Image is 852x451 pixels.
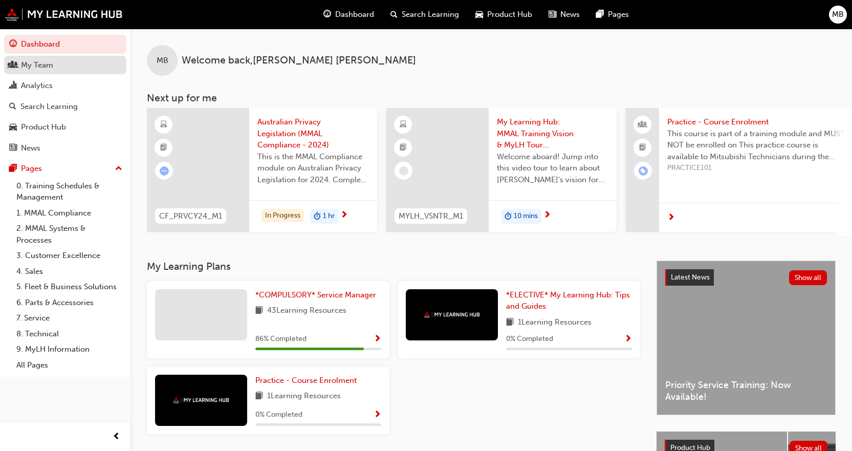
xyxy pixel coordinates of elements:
[487,9,532,20] span: Product Hub
[21,163,42,175] div: Pages
[374,411,381,420] span: Show Progress
[113,431,120,443] span: prev-icon
[4,159,126,178] button: Pages
[21,80,53,92] div: Analytics
[9,61,17,70] span: people-icon
[374,333,381,346] button: Show Progress
[255,376,357,385] span: Practice - Course Enrolment
[9,144,17,153] span: news-icon
[789,270,827,285] button: Show all
[665,379,827,402] span: Priority Service Training: Now Available!
[160,141,167,155] span: booktick-icon
[390,8,398,21] span: search-icon
[657,261,836,415] a: Latest NewsShow allPriority Service Training: Now Available!
[399,210,463,222] span: MYLH_VSNTR_M1
[832,9,844,20] span: MB
[374,335,381,344] span: Show Progress
[4,97,126,116] a: Search Learning
[255,333,307,345] span: 86 % Completed
[505,210,512,223] span: duration-icon
[147,108,377,232] a: CF_PRVCY24_M1Australian Privacy Legislation (MMAL Compliance - 2024)This is the MMAL Compliance m...
[639,141,646,155] span: booktick-icon
[12,264,126,280] a: 4. Sales
[829,6,847,24] button: MB
[159,210,222,222] span: CF_PRVCY24_M1
[624,333,632,346] button: Show Progress
[624,335,632,344] span: Show Progress
[255,305,263,317] span: book-icon
[467,4,540,25] a: car-iconProduct Hub
[549,8,556,21] span: news-icon
[9,40,17,49] span: guage-icon
[12,279,126,295] a: 5. Fleet & Business Solutions
[12,295,126,311] a: 6. Parts & Accessories
[173,397,229,403] img: mmal
[21,59,53,71] div: My Team
[497,116,608,151] span: My Learning Hub: MMAL Training Vision & MyLH Tour (Elective)
[596,8,604,21] span: pages-icon
[12,221,126,248] a: 2. MMAL Systems & Processes
[21,121,66,133] div: Product Hub
[665,269,827,286] a: Latest NewsShow all
[4,118,126,137] a: Product Hub
[386,108,617,232] a: MYLH_VSNTR_M1My Learning Hub: MMAL Training Vision & MyLH Tour (Elective)Welcome aboard! Jump int...
[115,162,122,176] span: up-icon
[157,55,168,67] span: MB
[400,141,407,155] span: booktick-icon
[424,311,480,318] img: mmal
[514,210,538,222] span: 10 mins
[4,33,126,159] button: DashboardMy TeamAnalyticsSearch LearningProduct HubNews
[400,118,407,132] span: learningResourceType_ELEARNING-icon
[374,409,381,421] button: Show Progress
[257,151,369,186] span: This is the MMAL Compliance module on Australian Privacy Legislation for 2024. Complete this modu...
[267,390,341,403] span: 1 Learning Resources
[9,164,17,174] span: pages-icon
[12,205,126,221] a: 1. MMAL Compliance
[261,209,304,223] div: In Progress
[323,210,335,222] span: 1 hr
[147,261,640,272] h3: My Learning Plans
[497,151,608,186] span: Welcome aboard! Jump into this video tour to learn about [PERSON_NAME]'s vision for your learning...
[667,162,848,174] span: PRACTICE101
[20,101,78,113] div: Search Learning
[506,316,514,329] span: book-icon
[667,213,675,223] span: next-icon
[9,123,17,132] span: car-icon
[608,9,629,20] span: Pages
[540,4,588,25] a: news-iconNews
[506,289,632,312] a: *ELECTIVE* My Learning Hub: Tips and Guides
[667,116,848,128] span: Practice - Course Enrolment
[639,166,648,176] span: learningRecordVerb_ENROLL-icon
[12,178,126,205] a: 0. Training Schedules & Management
[182,55,416,67] span: Welcome back , [PERSON_NAME] [PERSON_NAME]
[255,409,302,421] span: 0 % Completed
[255,375,361,386] a: Practice - Course Enrolment
[340,211,348,220] span: next-icon
[267,305,346,317] span: 43 Learning Resources
[21,142,40,154] div: News
[402,9,459,20] span: Search Learning
[130,92,852,104] h3: Next up for me
[315,4,382,25] a: guage-iconDashboard
[399,166,408,176] span: learningRecordVerb_NONE-icon
[12,341,126,357] a: 9. MyLH Information
[314,210,321,223] span: duration-icon
[12,248,126,264] a: 3. Customer Excellence
[160,118,167,132] span: learningResourceType_ELEARNING-icon
[4,76,126,95] a: Analytics
[506,333,553,345] span: 0 % Completed
[4,139,126,158] a: News
[543,211,551,220] span: next-icon
[506,290,630,311] span: *ELECTIVE* My Learning Hub: Tips and Guides
[518,316,592,329] span: 1 Learning Resources
[12,310,126,326] a: 7. Service
[5,8,123,21] img: mmal
[257,116,369,151] span: Australian Privacy Legislation (MMAL Compliance - 2024)
[12,357,126,373] a: All Pages
[667,128,848,163] span: This course is part of a training module and MUST NOT be enrolled on This practice course is avai...
[4,35,126,54] a: Dashboard
[160,166,169,176] span: learningRecordVerb_ATTEMPT-icon
[588,4,637,25] a: pages-iconPages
